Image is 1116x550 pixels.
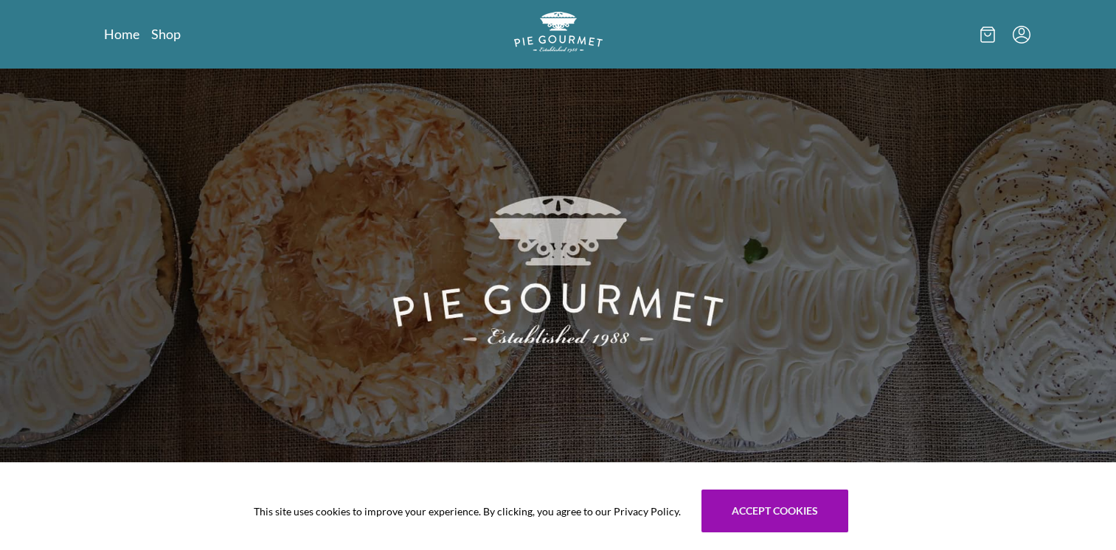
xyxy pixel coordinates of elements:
[1013,26,1030,43] button: Menu
[151,25,181,43] a: Shop
[701,490,848,532] button: Accept cookies
[514,12,603,57] a: Logo
[254,504,681,519] span: This site uses cookies to improve your experience. By clicking, you agree to our Privacy Policy.
[104,25,139,43] a: Home
[514,12,603,52] img: logo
